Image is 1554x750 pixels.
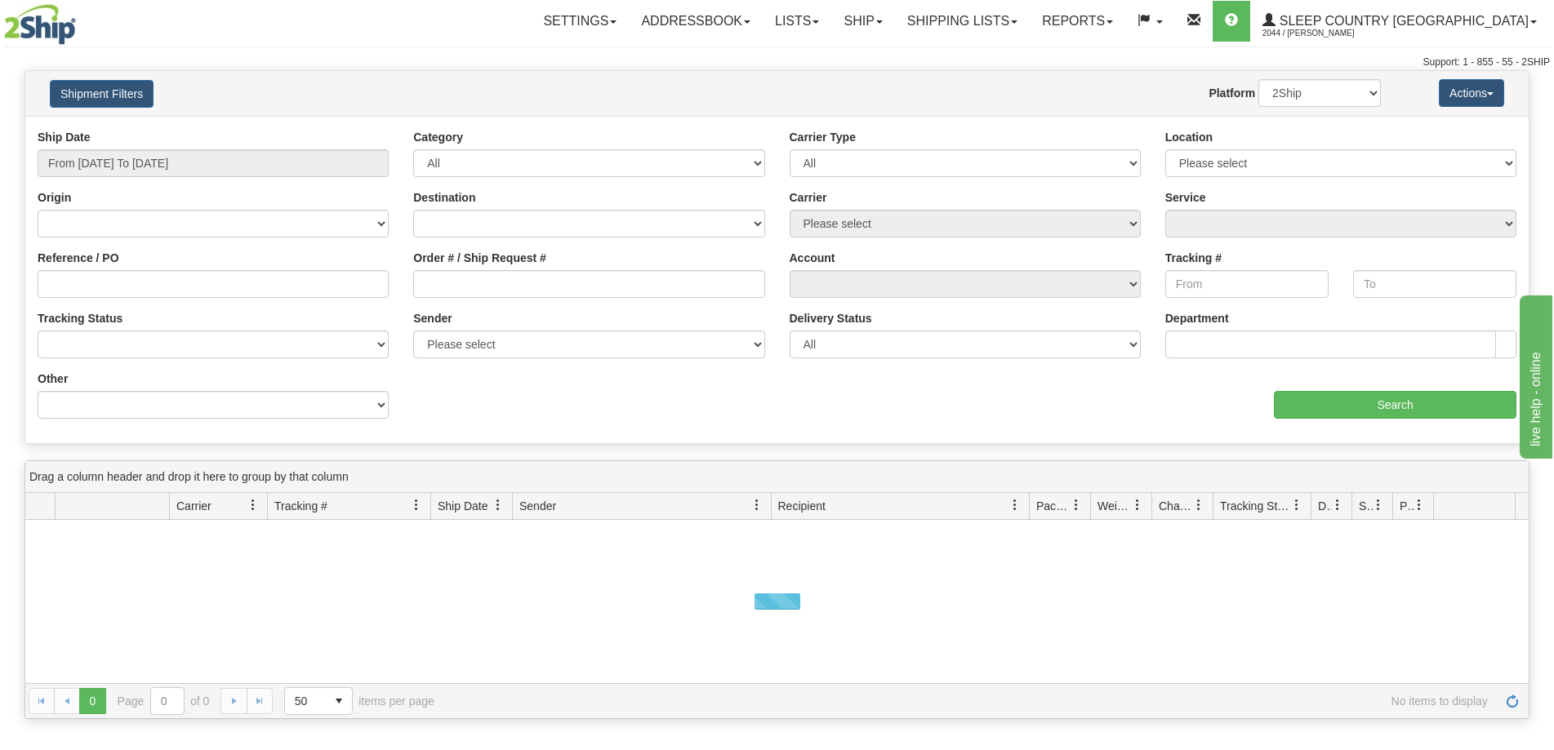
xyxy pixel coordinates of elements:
a: Shipping lists [895,1,1030,42]
a: Shipment Issues filter column settings [1365,491,1392,519]
span: Carrier [176,498,212,514]
label: Reference / PO [38,250,119,266]
label: Sender [413,310,452,326]
span: Tracking Status [1220,498,1291,514]
a: Delivery Status filter column settings [1324,491,1351,519]
label: Order # / Ship Request # [413,250,546,266]
label: Carrier [790,189,827,206]
a: Packages filter column settings [1062,491,1090,519]
a: Tracking Status filter column settings [1283,491,1311,519]
a: Reports [1030,1,1125,42]
label: Tracking Status [38,310,122,326]
label: Carrier Type [790,129,856,145]
span: Page of 0 [118,687,210,715]
a: Sender filter column settings [743,491,771,519]
button: Actions [1439,79,1504,107]
a: Lists [763,1,831,42]
a: Carrier filter column settings [239,491,267,519]
span: Recipient [778,498,826,514]
iframe: chat widget [1516,291,1552,458]
label: Ship Date [38,129,91,145]
span: Sleep Country [GEOGRAPHIC_DATA] [1276,14,1529,28]
label: Account [790,250,835,266]
span: Pickup Status [1400,498,1414,514]
label: Category [413,129,463,145]
a: Ship Date filter column settings [484,491,512,519]
a: Addressbook [629,1,763,42]
span: Page 0 [79,688,105,714]
span: Sender [519,498,556,514]
input: To [1353,270,1516,298]
span: No items to display [457,695,1488,708]
span: 50 [295,693,316,709]
label: Tracking # [1165,250,1222,266]
span: 2044 / [PERSON_NAME] [1262,25,1385,42]
button: Shipment Filters [50,80,154,108]
span: Packages [1036,498,1071,514]
div: grid grouping header [25,461,1529,493]
span: select [326,688,352,714]
label: Origin [38,189,71,206]
span: Ship Date [438,498,488,514]
a: Ship [831,1,894,42]
span: Delivery Status [1318,498,1332,514]
label: Delivery Status [790,310,872,326]
label: Service [1165,189,1206,206]
a: Refresh [1499,688,1525,714]
label: Other [38,371,68,387]
a: Recipient filter column settings [1001,491,1029,519]
a: Tracking # filter column settings [403,491,430,519]
img: logo2044.jpg [4,4,76,45]
a: Pickup Status filter column settings [1405,491,1433,519]
a: Settings [531,1,629,42]
label: Department [1165,310,1229,326]
label: Destination [413,189,475,206]
div: Support: 1 - 855 - 55 - 2SHIP [4,55,1550,69]
span: Page sizes drop down [284,687,353,715]
div: live help - online [12,10,151,29]
a: Weight filter column settings [1124,491,1151,519]
label: Location [1165,129,1213,145]
span: Shipment Issues [1359,498,1373,514]
span: Tracking # [274,498,327,514]
span: items per page [284,687,434,715]
input: From [1165,270,1329,298]
a: Charge filter column settings [1185,491,1213,519]
span: Weight [1098,498,1132,514]
input: Search [1274,391,1516,419]
a: Sleep Country [GEOGRAPHIC_DATA] 2044 / [PERSON_NAME] [1250,1,1549,42]
label: Platform [1209,85,1255,101]
span: Charge [1159,498,1193,514]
